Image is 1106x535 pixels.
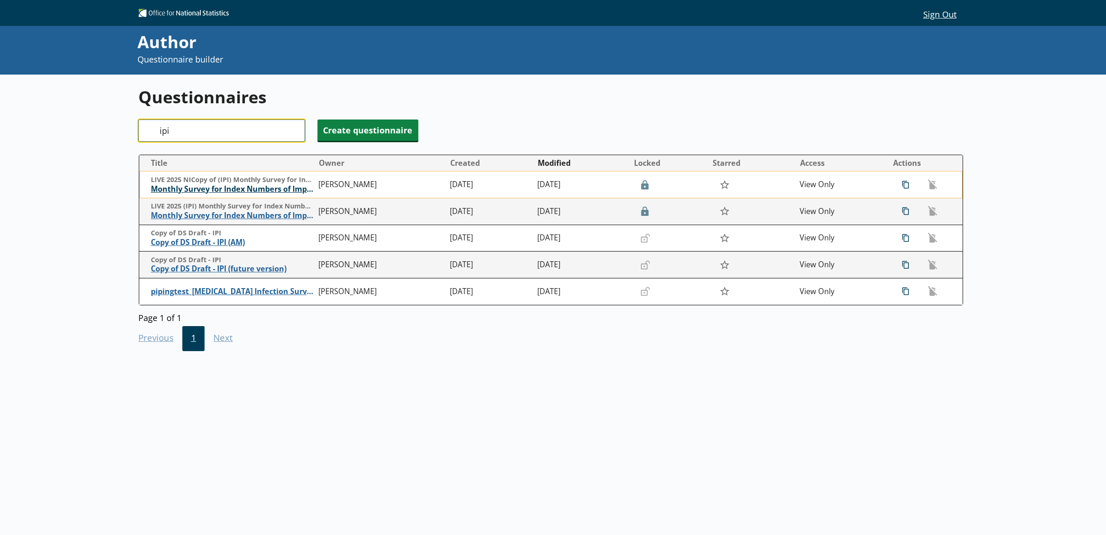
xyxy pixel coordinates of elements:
[796,198,883,225] td: View Only
[916,6,963,22] button: Sign Out
[715,176,735,194] button: Star
[796,252,883,278] td: View Only
[446,156,533,170] button: Created
[446,198,533,225] td: [DATE]
[446,171,533,198] td: [DATE]
[315,171,446,198] td: [PERSON_NAME]
[715,229,735,247] button: Star
[138,310,964,323] div: Page 1 of 1
[151,211,314,220] span: Monthly Survey for Index Numbers of Import Prices - Price Quotation Return
[534,156,629,170] button: Modified
[137,31,748,54] div: Author
[151,238,314,247] span: Copy of DS Draft - IPI (AM)
[715,202,735,220] button: Star
[151,264,314,274] span: Copy of DS Draft - IPI (future version)
[315,225,446,252] td: [PERSON_NAME]
[151,202,314,211] span: LIVE 2025 (IPI) Monthly Survey for Index Numbers of Import Prices - Price Quotation Return
[709,156,795,170] button: Starred
[151,256,314,264] span: Copy of DS Draft - IPI
[446,278,533,305] td: [DATE]
[796,225,883,252] td: View Only
[534,171,630,198] td: [DATE]
[534,252,630,278] td: [DATE]
[796,171,883,198] td: View Only
[138,86,964,108] h1: Questionnaires
[143,156,314,170] button: Title
[446,252,533,278] td: [DATE]
[715,256,735,273] button: Star
[715,283,735,300] button: Star
[317,120,418,141] button: Create questionnaire
[137,54,748,65] p: Questionnaire builder
[182,326,205,351] button: 1
[315,156,446,170] button: Owner
[315,252,446,278] td: [PERSON_NAME]
[883,155,962,171] th: Actions
[151,176,314,184] span: LIVE 2025 NICopy of (IPI) Monthly Survey for Index Numbers of Import Prices - Price Quotation Return
[796,156,883,170] button: Access
[151,229,314,238] span: Copy of DS Draft - IPI
[534,198,630,225] td: [DATE]
[796,278,883,305] td: View Only
[534,278,630,305] td: [DATE]
[446,225,533,252] td: [DATE]
[534,225,630,252] td: [DATE]
[151,184,314,194] span: Monthly Survey for Index Numbers of Import Prices - Price Quotation Return
[138,120,305,142] input: Search questionnaire titles
[315,198,446,225] td: [PERSON_NAME]
[315,278,446,305] td: [PERSON_NAME]
[151,287,314,296] span: pipingtest_[MEDICAL_DATA] Infection Survey
[630,156,708,170] button: Locked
